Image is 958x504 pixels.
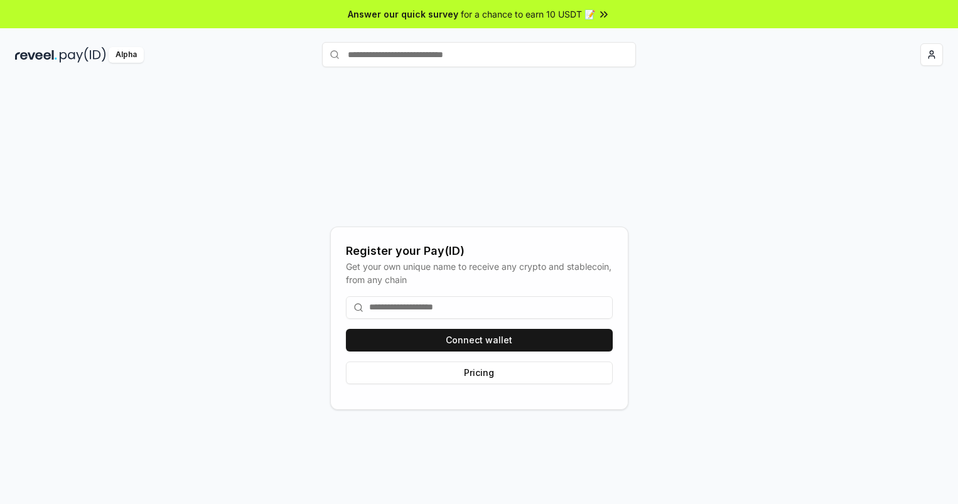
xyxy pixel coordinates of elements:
span: Answer our quick survey [348,8,458,21]
img: pay_id [60,47,106,63]
div: Alpha [109,47,144,63]
button: Pricing [346,362,613,384]
button: Connect wallet [346,329,613,351]
div: Get your own unique name to receive any crypto and stablecoin, from any chain [346,260,613,286]
img: reveel_dark [15,47,57,63]
div: Register your Pay(ID) [346,242,613,260]
span: for a chance to earn 10 USDT 📝 [461,8,595,21]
